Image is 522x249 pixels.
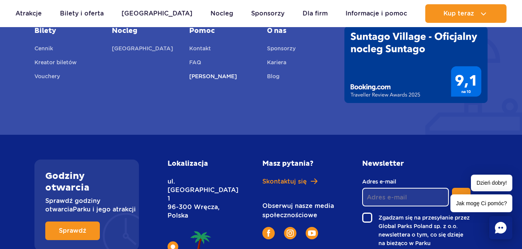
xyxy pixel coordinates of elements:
[45,222,100,240] a: Sprawdź
[262,201,337,220] p: Obserwuj nasze media społecznościowe
[267,58,286,69] a: Kariera
[471,175,512,191] span: Dzień dobry!
[362,213,471,247] label: Zgadzam się na przesyłanie przez Global Parks Poland sp. z o.o. newslettera o tym, co się dzieje ...
[303,4,328,23] a: Dla firm
[344,26,488,103] img: Traveller Review Awards 2025' od Booking.com dla Suntago Village - wynik 9.1/10
[189,72,237,83] a: [PERSON_NAME]
[362,160,471,168] h2: Newsletter
[267,26,333,36] span: O nas
[443,10,474,17] span: Kup teraz
[362,188,449,206] input: Adres e-mail
[168,177,228,220] p: ul. [GEOGRAPHIC_DATA] 1 96-300 Wręcza, Polska
[362,177,449,186] label: Adres e-mail
[267,44,296,55] a: Sponsorzy
[262,177,307,186] span: Skontaktuj się
[489,216,512,239] div: Chat
[112,26,178,36] a: Nocleg
[45,170,128,194] h2: Godziny otwarcia
[425,4,507,23] button: Kup teraz
[34,26,100,36] a: Bilety
[168,160,228,168] h2: Lokalizacja
[450,194,512,212] span: Jak mogę Ci pomóc?
[308,230,316,236] img: YouTube
[287,230,294,237] img: Instagram
[189,44,211,55] a: Kontakt
[262,177,337,186] a: Skontaktuj się
[59,228,86,234] span: Sprawdź
[189,26,255,36] a: Pomoc
[211,4,233,23] a: Nocleg
[15,4,42,23] a: Atrakcje
[112,44,173,55] a: [GEOGRAPHIC_DATA]
[189,58,201,69] a: FAQ
[45,197,128,214] p: Sprawdź godziny otwarcia Parku i jego atrakcji
[122,4,192,23] a: [GEOGRAPHIC_DATA]
[262,160,337,168] h2: Masz pytania?
[346,4,407,23] a: Informacje i pomoc
[34,58,77,69] a: Kreator biletów
[34,44,53,55] a: Cennik
[251,4,284,23] a: Sponsorzy
[60,4,104,23] a: Bilety i oferta
[267,230,270,237] img: Facebook
[267,72,279,83] a: Blog
[34,72,60,83] a: Vouchery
